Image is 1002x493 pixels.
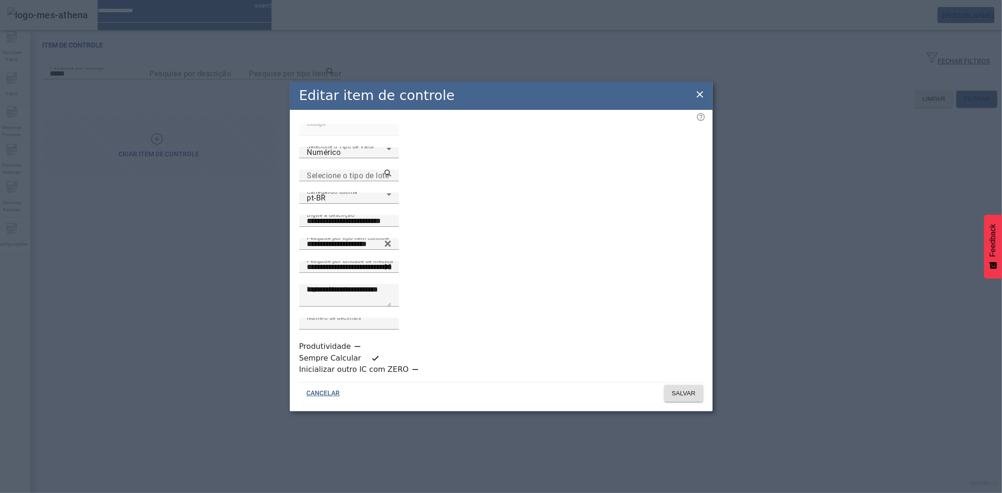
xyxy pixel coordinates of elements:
input: Number [307,239,391,250]
mat-label: Selecione o tipo de lote [307,171,389,180]
span: Feedback [989,224,997,257]
mat-label: Pesquise por tipo item controle [307,234,389,241]
button: SALVAR [664,385,703,402]
label: Sempre Calcular [299,353,363,364]
mat-label: Número de decimais [307,314,361,321]
span: CANCELAR [307,389,340,398]
button: Feedback - Mostrar pesquisa [984,215,1002,278]
span: SALVAR [672,389,696,398]
span: pt-BR [307,193,326,202]
input: Number [307,262,391,273]
h2: Editar item de controle [299,85,455,106]
label: Produtividade [299,341,353,352]
mat-label: Digite a fórmula [307,286,350,293]
button: CANCELAR [299,385,348,402]
label: Inicializar outro IC com ZERO [299,364,411,375]
mat-label: Digite a descrição [307,211,354,218]
input: Number [307,170,391,181]
mat-label: Código [307,120,326,127]
span: Numérico [307,148,341,157]
mat-label: Pesquise por unidade de medida [307,257,393,264]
